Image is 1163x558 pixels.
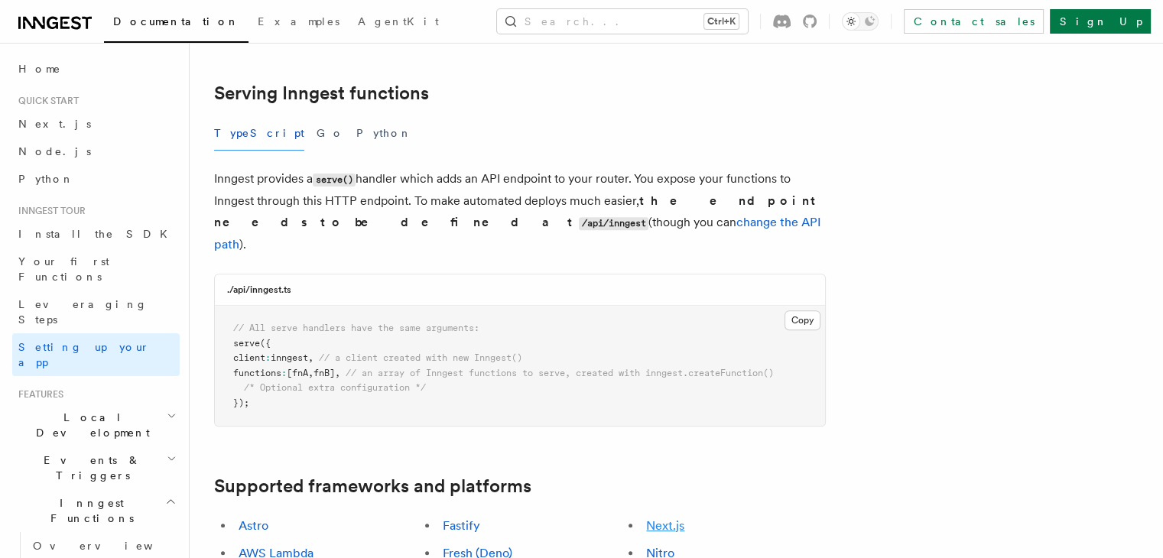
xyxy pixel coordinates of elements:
span: /* Optional extra configuration */ [244,382,426,393]
span: , [335,368,340,378]
a: Next.js [12,110,180,138]
span: functions [233,368,281,378]
span: , [308,352,313,363]
button: Python [356,116,412,151]
a: Install the SDK [12,220,180,248]
span: // a client created with new Inngest() [319,352,522,363]
span: Inngest tour [12,205,86,217]
a: Next.js [646,518,684,533]
span: Local Development [12,410,167,440]
code: /api/inngest [579,217,648,230]
span: Examples [258,15,339,28]
span: Quick start [12,95,79,107]
span: Overview [33,540,190,552]
a: Python [12,165,180,193]
code: serve() [313,174,356,187]
span: : [265,352,271,363]
button: Toggle dark mode [842,12,879,31]
span: Setting up your app [18,341,150,368]
span: Events & Triggers [12,453,167,483]
span: Your first Functions [18,255,109,283]
button: Events & Triggers [12,446,180,489]
a: Node.js [12,138,180,165]
span: [fnA [287,368,308,378]
span: Node.js [18,145,91,157]
a: Contact sales [904,9,1044,34]
span: Leveraging Steps [18,298,148,326]
span: client [233,352,265,363]
a: Examples [249,5,349,41]
span: }); [233,397,249,408]
a: Home [12,55,180,83]
span: Features [12,388,63,401]
button: Search...Ctrl+K [497,9,748,34]
p: Inngest provides a handler which adds an API endpoint to your router. You expose your functions t... [214,168,826,255]
a: Supported frameworks and platforms [214,475,531,497]
span: : [281,368,287,378]
a: Setting up your app [12,333,180,376]
span: Next.js [18,118,91,130]
a: Your first Functions [12,248,180,290]
span: , [308,368,313,378]
button: Inngest Functions [12,489,180,532]
span: // All serve handlers have the same arguments: [233,323,479,333]
h3: ./api/inngest.ts [227,284,291,296]
span: Python [18,173,74,185]
a: Documentation [104,5,249,43]
a: Serving Inngest functions [214,83,429,104]
button: Copy [785,310,820,330]
button: Go [317,116,344,151]
span: Home [18,61,61,76]
button: Local Development [12,404,180,446]
a: Fastify [443,518,480,533]
a: Leveraging Steps [12,290,180,333]
span: Documentation [113,15,239,28]
a: Sign Up [1050,9,1151,34]
a: AgentKit [349,5,448,41]
span: AgentKit [358,15,439,28]
span: serve [233,338,260,349]
a: Astro [239,518,268,533]
button: TypeScript [214,116,304,151]
span: // an array of Inngest functions to serve, created with inngest.createFunction() [346,368,774,378]
span: Inngest Functions [12,495,165,526]
span: inngest [271,352,308,363]
span: fnB] [313,368,335,378]
span: Install the SDK [18,228,177,240]
span: ({ [260,338,271,349]
kbd: Ctrl+K [704,14,739,29]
